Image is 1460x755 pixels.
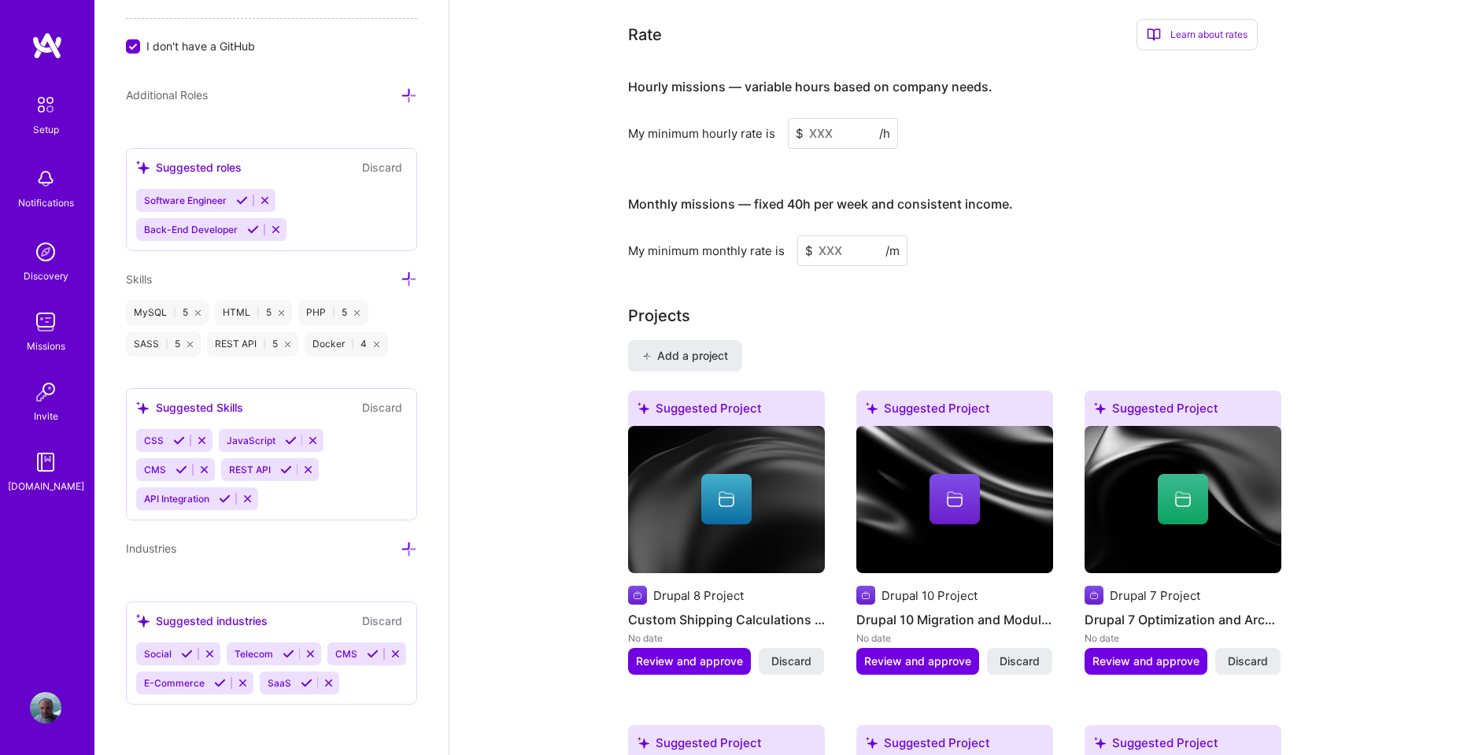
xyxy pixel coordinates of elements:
[1000,653,1040,669] span: Discard
[144,194,227,206] span: Software Engineer
[1085,390,1281,432] div: Suggested Project
[229,464,271,476] span: REST API
[285,342,290,347] i: icon Close
[136,402,150,415] i: icon SuggestedTeams
[856,586,875,605] img: Company logo
[628,630,825,646] div: No date
[195,310,201,316] i: icon Close
[30,236,61,268] img: discovery
[30,306,61,338] img: teamwork
[270,224,282,235] i: Reject
[864,653,971,669] span: Review and approve
[1110,587,1200,604] div: Drupal 7 Project
[30,376,61,408] img: Invite
[856,426,1053,574] img: cover
[1085,648,1207,675] button: Review and approve
[1147,28,1161,42] i: icon BookOpen
[31,31,63,60] img: logo
[24,268,68,284] div: Discovery
[227,435,275,446] span: JavaScript
[856,390,1053,432] div: Suggested Project
[280,464,292,476] i: Accept
[285,435,297,446] i: Accept
[628,390,825,432] div: Suggested Project
[628,125,775,142] div: My minimum hourly rate is
[144,648,172,660] span: Social
[187,342,193,347] i: icon Close
[351,338,354,350] span: |
[1085,630,1281,646] div: No date
[332,306,335,319] span: |
[866,402,878,414] i: icon SuggestedTeams
[1215,648,1281,675] button: Discard
[354,310,360,316] i: icon Close
[29,88,62,121] img: setup
[136,159,242,176] div: Suggested roles
[642,352,651,361] i: icon PlusBlack
[796,125,804,142] span: $
[235,648,273,660] span: Telecom
[374,342,379,347] i: icon Close
[215,300,292,325] div: HTML 5
[628,304,690,328] div: Projects
[26,692,65,724] a: User Avatar
[305,648,316,660] i: Reject
[797,235,907,266] input: XXX
[788,118,898,149] input: XXX
[268,677,291,689] span: SaaS
[242,493,253,505] i: Reject
[628,586,647,605] img: Company logo
[27,338,65,354] div: Missions
[283,648,294,660] i: Accept
[628,340,742,372] button: Add a project
[628,197,1013,212] h4: Monthly missions — fixed 40h per week and consistent income.
[638,737,649,749] i: icon SuggestedTeams
[126,272,152,286] span: Skills
[298,300,368,325] div: PHP 5
[390,648,401,660] i: Reject
[628,80,992,94] h4: Hourly missions — variable hours based on company needs.
[628,23,662,46] div: Rate
[885,242,900,259] span: /m
[173,435,185,446] i: Accept
[165,338,168,350] span: |
[30,692,61,724] img: User Avatar
[1092,653,1199,669] span: Review and approve
[1094,737,1106,749] i: icon SuggestedTeams
[144,435,164,446] span: CSS
[33,121,59,138] div: Setup
[357,158,407,176] button: Discard
[367,648,379,660] i: Accept
[236,194,248,206] i: Accept
[204,648,216,660] i: Reject
[1228,653,1268,669] span: Discard
[628,609,825,630] h4: Custom Shipping Calculations for Online Shop
[136,161,150,174] i: icon SuggestedTeams
[144,224,238,235] span: Back-End Developer
[805,242,813,259] span: $
[219,493,231,505] i: Accept
[257,306,260,319] span: |
[30,446,61,478] img: guide book
[1094,402,1106,414] i: icon SuggestedTeams
[759,648,824,675] button: Discard
[653,587,744,604] div: Drupal 8 Project
[357,612,407,630] button: Discard
[305,331,387,357] div: Docker 4
[1085,609,1281,630] h4: Drupal 7 Optimization and Architecture
[1137,19,1258,50] div: Learn about rates
[301,677,312,689] i: Accept
[771,653,811,669] span: Discard
[237,677,249,689] i: Reject
[638,402,649,414] i: icon SuggestedTeams
[196,435,208,446] i: Reject
[1085,426,1281,574] img: cover
[307,435,319,446] i: Reject
[335,648,357,660] span: CMS
[866,737,878,749] i: icon SuggestedTeams
[856,630,1053,646] div: No date
[247,224,259,235] i: Accept
[642,348,728,364] span: Add a project
[263,338,266,350] span: |
[126,300,209,325] div: MySQL 5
